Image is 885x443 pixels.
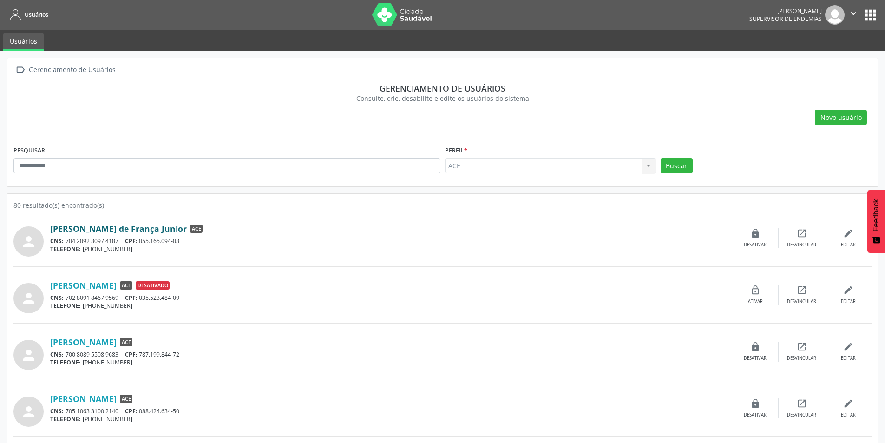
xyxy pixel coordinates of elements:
[50,237,732,245] div: 704 2092 8097 4187 055.165.094-08
[20,83,865,93] div: Gerenciamento de usuários
[744,242,767,248] div: Desativar
[125,407,138,415] span: CPF:
[125,237,138,245] span: CPF:
[843,398,853,409] i: edit
[190,225,203,233] span: ACE
[867,190,885,253] button: Feedback - Mostrar pesquisa
[661,158,693,174] button: Buscar
[27,63,117,77] div: Gerenciamento de Usuários
[748,298,763,305] div: Ativar
[848,8,859,19] i: 
[50,245,732,253] div: [PHONE_NUMBER]
[50,358,732,366] div: [PHONE_NUMBER]
[787,355,816,362] div: Desvincular
[13,144,45,158] label: PESQUISAR
[845,5,862,25] button: 
[3,33,44,51] a: Usuários
[843,342,853,352] i: edit
[50,407,732,415] div: 705 1063 3100 2140 088.424.634-50
[750,228,760,238] i: lock
[744,355,767,362] div: Desativar
[50,294,732,302] div: 702 8091 8467 9569 035.523.484-09
[50,358,81,366] span: TELEFONE:
[13,200,872,210] div: 80 resultado(s) encontrado(s)
[20,290,37,307] i: person
[787,412,816,418] div: Desvincular
[20,347,37,364] i: person
[50,350,64,358] span: CNS:
[13,63,27,77] i: 
[120,338,132,346] span: ACE
[797,342,807,352] i: open_in_new
[750,285,760,295] i: lock_open
[50,407,64,415] span: CNS:
[50,302,732,310] div: [PHONE_NUMBER]
[749,15,822,23] span: Supervisor de Endemias
[820,112,862,122] span: Novo usuário
[125,350,138,358] span: CPF:
[841,412,856,418] div: Editar
[20,233,37,250] i: person
[50,415,81,423] span: TELEFONE:
[445,144,467,158] label: Perfil
[862,7,878,23] button: apps
[787,298,816,305] div: Desvincular
[120,395,132,403] span: ACE
[50,415,732,423] div: [PHONE_NUMBER]
[750,398,760,409] i: lock
[872,199,880,231] span: Feedback
[136,281,170,290] span: Desativado
[815,110,867,126] button: Novo usuário
[750,342,760,352] i: lock
[50,224,187,234] a: [PERSON_NAME] de França Junior
[7,7,48,22] a: Usuários
[50,302,81,310] span: TELEFONE:
[797,228,807,238] i: open_in_new
[843,285,853,295] i: edit
[843,228,853,238] i: edit
[787,242,816,248] div: Desvincular
[120,281,132,290] span: ACE
[13,63,117,77] a:  Gerenciamento de Usuários
[797,398,807,409] i: open_in_new
[50,337,117,347] a: [PERSON_NAME]
[797,285,807,295] i: open_in_new
[50,394,117,404] a: [PERSON_NAME]
[125,294,138,302] span: CPF:
[749,7,822,15] div: [PERSON_NAME]
[841,298,856,305] div: Editar
[825,5,845,25] img: img
[744,412,767,418] div: Desativar
[25,11,48,19] span: Usuários
[50,237,64,245] span: CNS:
[841,355,856,362] div: Editar
[50,245,81,253] span: TELEFONE:
[20,93,865,103] div: Consulte, crie, desabilite e edite os usuários do sistema
[50,294,64,302] span: CNS:
[50,350,732,358] div: 700 8089 5508 9683 787.199.844-72
[50,280,117,291] a: [PERSON_NAME]
[841,242,856,248] div: Editar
